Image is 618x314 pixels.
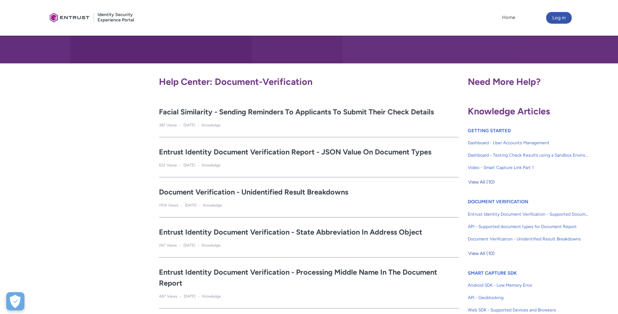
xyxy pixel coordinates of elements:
[159,76,312,87] span: Help Center: document-verification
[159,227,459,238] a: Entrust Identity Document Verification - State abbreviation in Address object
[468,220,589,233] a: API - Supported document types for Document Report
[468,223,589,230] span: API - Supported document types for Document Report
[203,203,222,208] span: Knowledge
[198,244,199,247] span: •
[159,294,177,299] span: 467 Views
[468,282,589,289] span: Android SDK - Low Memory Error
[159,123,177,127] span: 387 Views
[202,123,221,127] span: Knowledge
[468,152,589,158] span: Dashboard - Testing Check Results using a Sandbox Environment
[468,307,589,313] span: Web SDK - Supported Devices and Browsers
[500,12,517,23] a: Home
[468,106,550,117] span: Knowledge Articles
[198,295,199,298] span: •
[159,163,177,168] span: 622 Views
[180,295,181,298] span: •
[468,279,589,291] a: Android SDK - Low Memory Error
[202,163,221,168] span: Knowledge
[159,187,459,197] a: Document Verification - Unidentified Result Breakdowns
[468,128,511,133] a: GETTING STARTED
[468,161,589,174] a: Video - Smart Capture Link Part 1
[468,164,589,171] span: Video - Smart Capture Link Part 1
[198,164,199,167] span: •
[179,244,181,247] span: •
[199,204,201,207] span: •
[159,243,177,248] span: 267 Views
[468,199,528,204] a: DOCUMENT VERIFICATION
[202,243,221,248] span: Knowledge
[468,270,517,276] a: SMART CAPTURE SDK
[183,243,195,248] span: [DATE]
[468,137,589,149] a: Dashboard - User Accounts Management
[468,140,589,146] span: Dashboard - User Accounts Management
[159,203,178,208] span: 1104 Views
[546,12,572,24] button: Log in
[179,123,181,127] span: •
[183,123,195,127] span: [DATE]
[185,203,197,208] span: [DATE]
[468,233,589,245] a: Document Verification - Unidentified Result Breakdowns
[159,146,459,157] a: Entrust Identity Document Verification Report - JSON value on Document types
[468,291,589,304] a: API - Geoblocking
[468,236,589,242] span: Document Verification - Unidentified Result Breakdowns
[6,292,24,310] div: Cookie Preferences
[468,294,589,301] span: API - Geoblocking
[198,123,199,127] span: •
[468,248,495,259] button: View All (10)
[468,149,589,161] a: Dashboard - Testing Check Results using a Sandbox Environment
[202,294,221,299] span: Knowledge
[468,211,589,217] span: Entrust Identity Document Verification - Supported Document type and size
[184,294,195,299] span: [DATE]
[468,76,541,87] span: Need More Help?
[183,163,195,168] span: [DATE]
[159,267,459,289] a: Entrust Identity Document Verification - Processing middle name in the document report
[468,176,495,188] button: View All (10)
[159,106,459,117] a: Facial Similarity - Sending reminders to applicants to submit their check details
[468,208,589,220] a: Entrust Identity Document Verification - Supported Document type and size
[6,292,24,310] button: Open Preferences
[181,204,182,207] span: •
[468,248,495,259] span: View All (10)
[179,164,181,167] span: •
